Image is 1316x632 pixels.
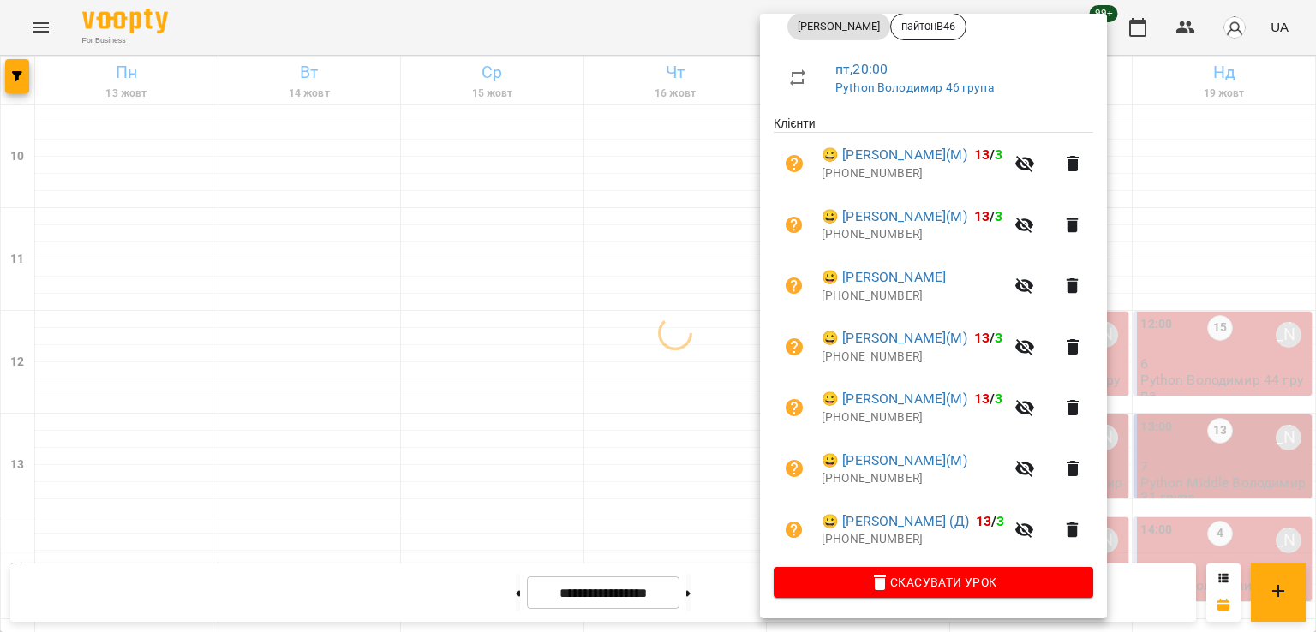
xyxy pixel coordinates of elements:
p: [PHONE_NUMBER] [822,165,1004,182]
a: 😀 [PERSON_NAME] (Д) [822,511,969,532]
span: 13 [974,391,990,407]
p: [PHONE_NUMBER] [822,288,1004,305]
span: 3 [996,513,1004,529]
b: / [974,146,1003,163]
b: / [974,391,1003,407]
span: 3 [995,146,1002,163]
ul: Клієнти [774,115,1093,567]
a: 😀 [PERSON_NAME](М) [822,206,967,227]
button: Візит ще не сплачено. Додати оплату? [774,510,815,551]
span: 3 [995,208,1002,224]
p: [PHONE_NUMBER] [822,470,1004,487]
span: 13 [974,208,990,224]
button: Скасувати Урок [774,567,1093,598]
button: Візит ще не сплачено. Додати оплату? [774,326,815,367]
span: [PERSON_NAME] [787,19,890,34]
a: 😀 [PERSON_NAME] [822,267,946,288]
a: 😀 [PERSON_NAME](М) [822,389,967,409]
span: 3 [995,330,1002,346]
button: Візит ще не сплачено. Додати оплату? [774,205,815,246]
div: пайтонВ46 [890,13,966,40]
a: 😀 [PERSON_NAME](М) [822,145,967,165]
a: пт , 20:00 [835,61,888,77]
span: 13 [974,146,990,163]
span: Скасувати Урок [787,572,1080,593]
b: / [974,330,1003,346]
span: 13 [976,513,991,529]
a: Python Володимир 46 група [835,80,994,94]
span: пайтонВ46 [891,19,966,34]
b: / [976,513,1005,529]
span: 13 [974,330,990,346]
button: Візит ще не сплачено. Додати оплату? [774,448,815,489]
p: [PHONE_NUMBER] [822,409,1004,426]
a: 😀 [PERSON_NAME](М) [822,450,967,471]
button: Візит ще не сплачено. Додати оплату? [774,265,815,307]
button: Візит ще не сплачено. Додати оплату? [774,143,815,184]
b: / [974,208,1003,224]
p: [PHONE_NUMBER] [822,226,1004,243]
p: [PHONE_NUMBER] [822,349,1004,366]
p: [PHONE_NUMBER] [822,531,1004,548]
a: 😀 [PERSON_NAME](М) [822,328,967,349]
span: 3 [995,391,1002,407]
